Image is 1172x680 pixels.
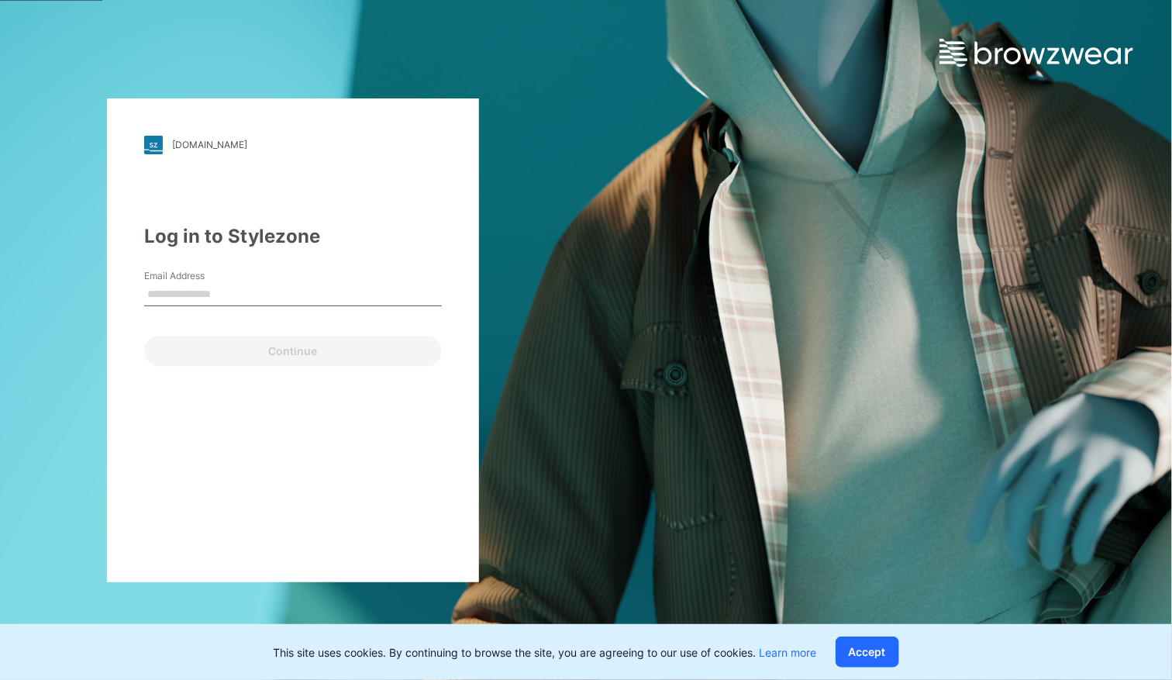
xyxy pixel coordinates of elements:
button: Accept [836,637,899,668]
img: stylezone-logo.562084cfcfab977791bfbf7441f1a819.svg [144,136,163,154]
img: browzwear-logo.e42bd6dac1945053ebaf764b6aa21510.svg [939,39,1133,67]
p: This site uses cookies. By continuing to browse the site, you are agreeing to our use of cookies. [274,644,817,661]
div: [DOMAIN_NAME] [172,139,247,150]
div: Log in to Stylezone [144,223,442,250]
a: [DOMAIN_NAME] [144,136,442,154]
label: Email Address [144,269,253,283]
a: Learn more [760,646,817,659]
